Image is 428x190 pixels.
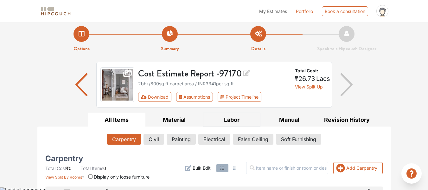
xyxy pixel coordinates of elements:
div: Keywords by Traffic [70,37,107,42]
strong: Speak to a Hipcouch Designer [317,45,376,52]
div: First group [138,92,266,102]
a: Portfolio [296,8,313,15]
button: Labor [203,113,261,127]
span: Total Cost [45,166,66,171]
button: All Items [88,113,146,127]
button: Bulk Edit [185,165,211,171]
span: Bulk Edit [193,165,211,171]
span: View Split By Rooms [45,175,82,180]
button: View Split By Rooms [45,172,85,180]
div: Domain Overview [24,37,57,42]
img: arrow left [75,73,88,96]
img: gallery [100,67,135,102]
span: My Estimates [259,9,287,14]
strong: Summary [161,45,179,52]
button: Material [145,113,203,127]
strong: Details [251,45,265,52]
div: Domain: [DOMAIN_NAME] [16,16,70,22]
button: Project Timeline [218,92,261,102]
button: Add Carpentry [333,162,383,174]
div: 2bhk / 800 sq.ft carpet area / INR 3341 per sq.ft. [138,80,287,87]
div: Toolbar with button groups [138,92,287,102]
span: Display only loose furniture [94,174,150,180]
h5: Carpentry [45,156,83,161]
strong: Total Cost: [295,67,327,74]
button: Revision History [318,113,376,127]
button: Civil [144,134,164,145]
button: Painting [167,134,196,145]
span: logo-horizontal.svg [40,4,72,18]
img: logo_orange.svg [10,10,15,15]
button: Download [138,92,171,102]
img: tab_keywords_by_traffic_grey.svg [63,37,68,42]
img: logo-horizontal.svg [40,6,72,17]
button: Carpentry [107,134,141,145]
div: v 4.0.25 [18,10,31,15]
h3: Cost Estimate Report - 97170 [138,67,287,79]
img: website_grey.svg [10,16,15,22]
span: ₹26.73 [295,75,315,82]
img: arrow right [341,73,353,96]
button: View Split Up [295,83,323,90]
button: Electrical [198,134,230,145]
span: Lacs [316,75,330,82]
button: Soft Furnishing [276,134,321,145]
strong: Options [73,45,90,52]
span: Total Items [80,166,103,171]
div: Book a consultation [322,6,368,16]
button: Assumptions [176,92,213,102]
button: False Ceiling [233,134,273,145]
li: 0 [80,165,106,172]
span: View Split Up [295,84,323,89]
img: tab_domain_overview_orange.svg [17,37,22,42]
button: Manual [260,113,318,127]
span: ₹0 [66,166,72,171]
input: Item name or finish or room or description [246,162,328,174]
